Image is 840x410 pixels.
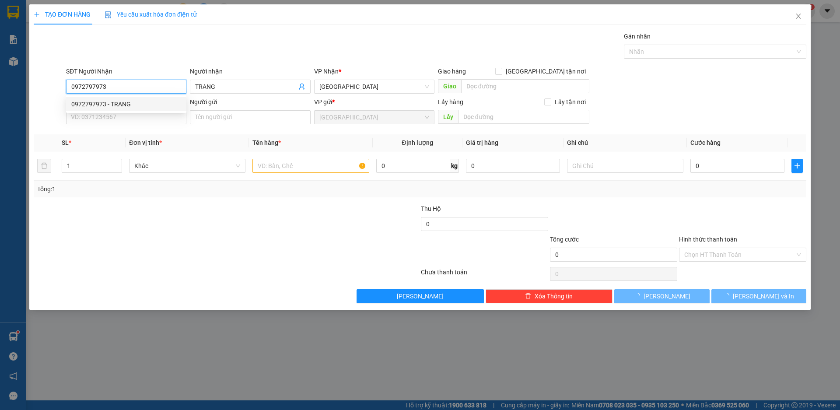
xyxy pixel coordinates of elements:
[690,139,721,146] span: Cước hàng
[614,289,709,303] button: [PERSON_NAME]
[71,99,181,109] div: 0972797973 - TRANG
[438,68,466,75] span: Giao hàng
[792,162,802,169] span: plus
[4,4,127,21] li: Thanh Thuỷ
[644,291,690,301] span: [PERSON_NAME]
[105,11,112,18] img: icon
[357,289,484,303] button: [PERSON_NAME]
[66,67,186,76] div: SĐT Người Nhận
[711,289,806,303] button: [PERSON_NAME] và In
[402,139,433,146] span: Định lượng
[550,236,579,243] span: Tổng cước
[461,79,589,93] input: Dọc đường
[37,184,324,194] div: Tổng: 1
[60,37,116,66] li: VP [GEOGRAPHIC_DATA]
[319,111,429,124] span: Đà Nẵng
[314,68,339,75] span: VP Nhận
[567,159,683,173] input: Ghi Chú
[466,159,560,173] input: 0
[298,83,305,90] span: user-add
[314,97,434,107] div: VP gửi
[458,110,589,124] input: Dọc đường
[420,267,549,283] div: Chưa thanh toán
[679,236,737,243] label: Hình thức thanh toán
[34,11,91,18] span: TẠO ĐƠN HÀNG
[252,139,281,146] span: Tên hàng
[62,139,69,146] span: SL
[624,33,651,40] label: Gán nhãn
[438,110,458,124] span: Lấy
[190,67,310,76] div: Người nhận
[105,11,197,18] span: Yêu cầu xuất hóa đơn điện tử
[134,159,240,172] span: Khác
[438,79,461,93] span: Giao
[190,97,310,107] div: Người gửi
[466,139,498,146] span: Giá trị hàng
[4,37,60,66] li: VP [GEOGRAPHIC_DATA]
[795,13,802,20] span: close
[450,159,459,173] span: kg
[551,97,589,107] span: Lấy tận nơi
[535,291,573,301] span: Xóa Thông tin
[502,67,589,76] span: [GEOGRAPHIC_DATA] tận nơi
[66,97,186,111] div: 0972797973 - TRANG
[252,159,369,173] input: VD: Bàn, Ghế
[634,293,644,299] span: loading
[791,159,803,173] button: plus
[37,159,51,173] button: delete
[421,205,441,212] span: Thu Hộ
[129,139,162,146] span: Đơn vị tính
[438,98,463,105] span: Lấy hàng
[486,289,613,303] button: deleteXóa Thông tin
[723,293,733,299] span: loading
[34,11,40,18] span: plus
[525,293,531,300] span: delete
[563,134,687,151] th: Ghi chú
[397,291,444,301] span: [PERSON_NAME]
[786,4,811,29] button: Close
[733,291,794,301] span: [PERSON_NAME] và In
[319,80,429,93] span: Đà Lạt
